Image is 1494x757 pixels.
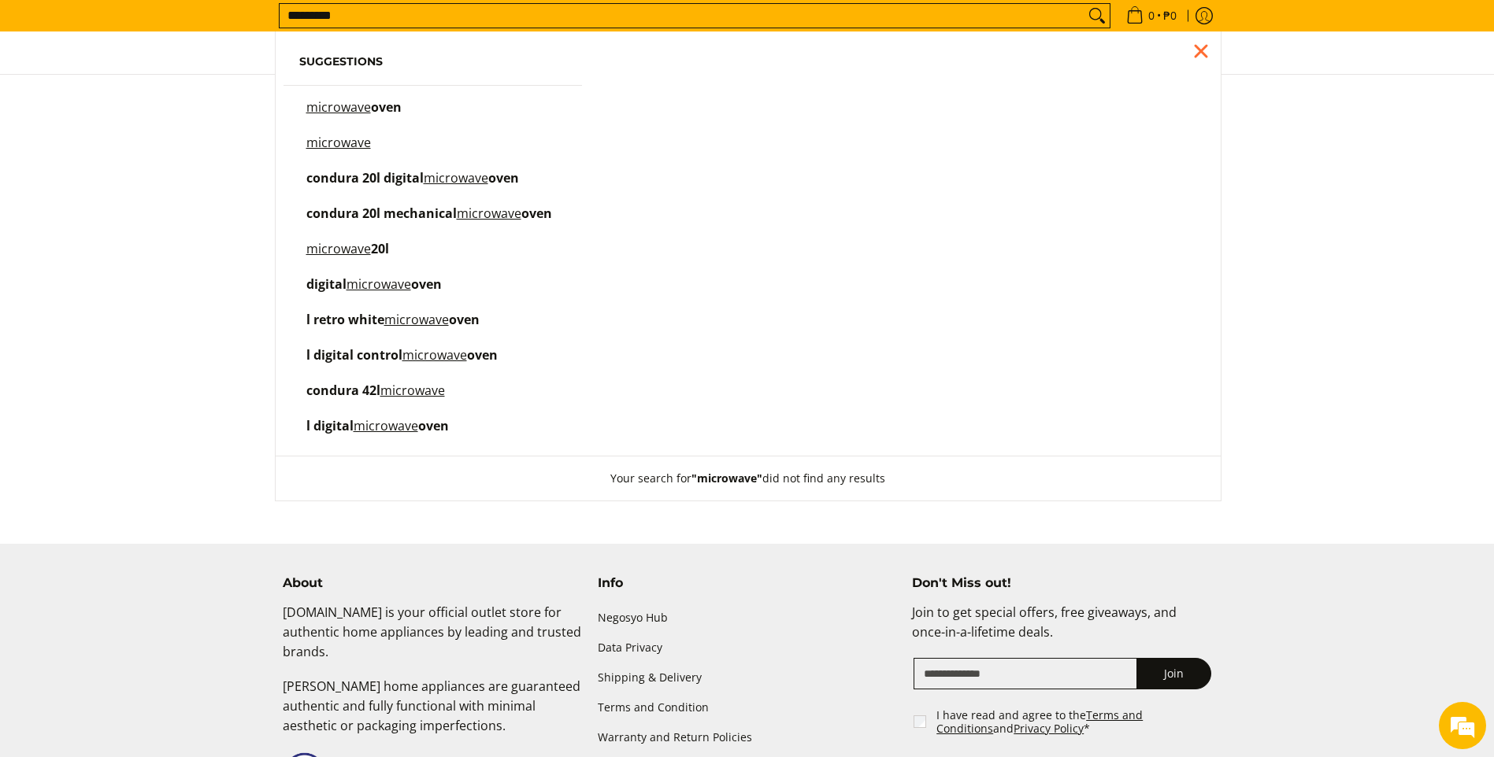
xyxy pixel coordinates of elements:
[598,575,897,591] h4: Info
[936,708,1213,736] label: I have read and agree to the and *
[306,382,380,399] span: condura 42l
[418,417,449,434] span: oven
[306,279,442,306] p: digital microwave oven
[598,603,897,633] a: Negosyo Hub
[598,633,897,663] a: Data Privacy
[306,205,457,222] span: condura 20l mechanical
[306,98,371,116] mark: microwave
[457,205,521,222] mark: microwave
[306,134,371,151] mark: microwave
[598,692,897,722] a: Terms and Condition
[283,575,582,591] h4: About
[299,102,567,129] a: microwave oven
[384,311,449,328] mark: microwave
[402,346,467,364] mark: microwave
[306,311,384,328] span: l retro white
[283,603,582,677] p: [DOMAIN_NAME] is your official outlet store for authentic home appliances by leading and trusted ...
[299,349,567,377] a: l digital control microwave oven
[299,420,567,448] a: l digital microwave oven
[306,385,445,412] p: condura 42l microwave
[912,603,1211,658] p: Join to get special offers, free giveaways, and once-in-a-lifetime deals.
[488,169,519,186] span: oven
[306,172,519,200] p: condura 20l digital microwave oven
[306,243,389,271] p: microwave 20l
[424,169,488,186] mark: microwave
[306,275,347,293] span: digital
[283,677,582,751] p: [PERSON_NAME] home appliances are guaranteed authentic and fully functional with minimal aestheti...
[299,208,567,235] a: condura 20l mechanical microwave oven
[1014,721,1084,736] a: Privacy Policy
[1189,39,1213,63] div: Close pop up
[936,707,1143,737] a: Terms and Conditions
[306,169,424,186] span: condura 20l digital
[306,346,402,364] span: l digital control
[306,314,480,342] p: l retro white microwave oven
[306,420,449,448] p: l digital microwave oven
[299,55,567,69] h6: Suggestions
[598,663,897,692] a: Shipping & Delivery
[299,279,567,306] a: digital microwave oven
[306,349,498,377] p: l digital control microwave oven
[306,208,552,235] p: condura 20l mechanical microwave oven
[521,205,552,222] span: oven
[306,102,402,129] p: microwave oven
[691,471,762,486] strong: "microwave"
[1084,4,1110,28] button: Search
[380,382,445,399] mark: microwave
[347,275,411,293] mark: microwave
[299,385,567,412] a: condura 42l microwave
[411,275,442,293] span: oven
[1146,10,1157,21] span: 0
[306,240,371,257] mark: microwave
[467,346,498,364] span: oven
[1136,658,1211,689] button: Join
[371,98,402,116] span: oven
[1121,7,1181,24] span: •
[299,314,567,342] a: l retro white microwave oven
[449,311,480,328] span: oven
[306,417,354,434] span: l digital
[1161,10,1179,21] span: ₱0
[299,172,567,200] a: condura 20l digital microwave oven
[371,240,389,257] span: 20l
[912,575,1211,591] h4: Don't Miss out!
[354,417,418,434] mark: microwave
[306,137,371,164] p: microwave
[595,456,901,500] button: Your search for"microwave"did not find any results
[299,137,567,164] a: microwave
[299,243,567,271] a: microwave 20l
[598,722,897,752] a: Warranty and Return Policies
